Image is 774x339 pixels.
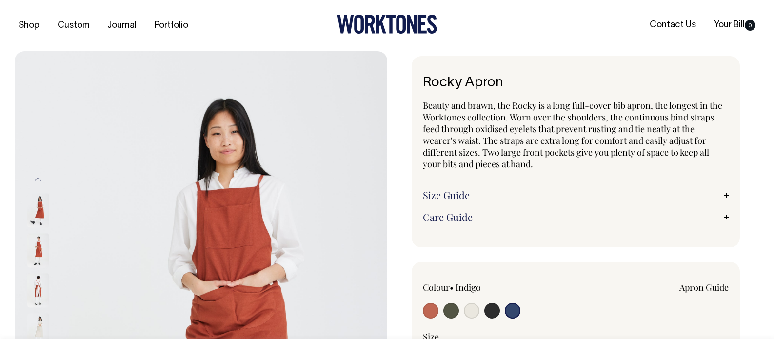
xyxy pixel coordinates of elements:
[27,193,49,227] img: rust
[745,20,755,31] span: 0
[423,281,545,293] div: Colour
[456,281,481,293] label: Indigo
[710,17,759,33] a: Your Bill0
[15,18,43,34] a: Shop
[54,18,93,34] a: Custom
[423,76,729,91] h1: Rocky Apron
[151,18,192,34] a: Portfolio
[103,18,140,34] a: Journal
[27,273,49,307] img: rust
[423,100,722,170] span: Beauty and brawn, the Rocky is a long full-cover bib apron, the longest in the Worktones collecti...
[31,169,45,191] button: Previous
[450,281,454,293] span: •
[646,17,700,33] a: Contact Us
[27,233,49,267] img: rust
[423,189,729,201] a: Size Guide
[679,281,729,293] a: Apron Guide
[423,211,729,223] a: Care Guide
